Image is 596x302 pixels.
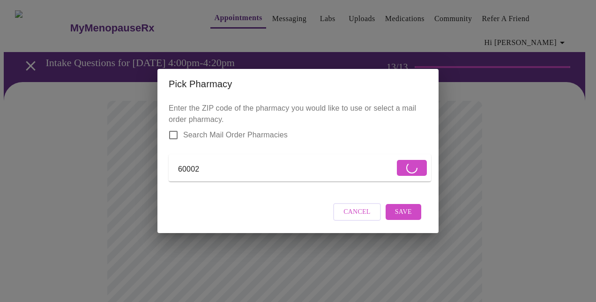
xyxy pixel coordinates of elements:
[333,203,381,221] button: Cancel
[343,206,371,218] span: Cancel
[169,76,427,91] h2: Pick Pharmacy
[178,162,395,177] input: Send a message to your care team
[395,206,412,218] span: Save
[183,129,288,141] span: Search Mail Order Pharmacies
[169,103,427,189] p: Enter the ZIP code of the pharmacy you would like to use or select a mail order pharmacy.
[386,204,421,220] button: Save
